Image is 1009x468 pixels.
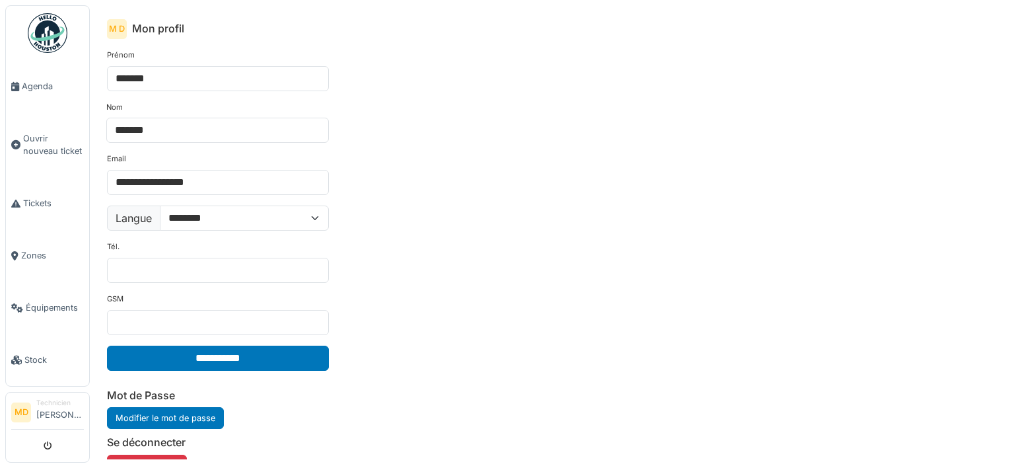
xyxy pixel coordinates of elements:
a: MD Technicien[PERSON_NAME] [11,398,84,430]
a: Zones [6,229,89,282]
h6: Mon profil [132,22,184,35]
label: Nom [106,102,123,113]
h6: Se déconnecter [107,436,329,449]
li: [PERSON_NAME] [36,398,84,426]
li: MD [11,403,31,422]
a: Stock [6,334,89,386]
span: Ouvrir nouveau ticket [23,132,84,157]
label: Tél. [107,241,120,253]
label: Prénom [107,50,135,61]
label: Langue [107,206,160,231]
span: Tickets [23,197,84,210]
img: Badge_color-CXgf-gQk.svg [28,13,67,53]
label: GSM [107,293,123,305]
span: Agenda [22,80,84,93]
span: Zones [21,249,84,262]
div: M D [107,19,127,39]
label: Email [107,153,126,165]
a: Agenda [6,60,89,112]
a: Ouvrir nouveau ticket [6,112,89,177]
h6: Mot de Passe [107,389,329,402]
a: Équipements [6,282,89,334]
div: Technicien [36,398,84,408]
a: Tickets [6,177,89,229]
span: Stock [24,354,84,366]
span: Équipements [26,301,84,314]
a: Modifier le mot de passe [107,407,224,429]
